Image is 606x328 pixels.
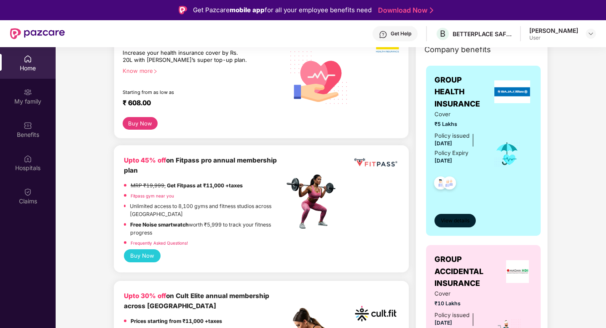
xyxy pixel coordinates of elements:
[124,156,277,174] b: on Fitpass pro annual membership plan
[124,292,166,300] b: Upto 30% off
[379,30,387,39] img: svg+xml;base64,PHN2ZyBpZD0iSGVscC0zMngzMiIgeG1sbnM9Imh0dHA6Ly93d3cudzMub3JnLzIwMDAvc3ZnIiB3aWR0aD...
[506,260,529,283] img: insurerLogo
[440,29,445,39] span: B
[123,49,248,64] div: Increase your health insurance cover by Rs. 20L with [PERSON_NAME]’s super top-up plan.
[434,140,452,147] span: [DATE]
[434,289,482,298] span: Cover
[493,140,521,168] img: icon
[10,28,65,39] img: New Pazcare Logo
[430,6,433,15] img: Stroke
[434,253,503,289] span: GROUP ACCIDENTAL INSURANCE
[24,155,32,163] img: svg+xml;base64,PHN2ZyBpZD0iSG9zcGl0YWxzIiB4bWxucz0iaHR0cDovL3d3dy53My5vcmcvMjAwMC9zdmciIHdpZHRoPS...
[434,157,452,164] span: [DATE]
[123,67,279,73] div: Know more
[24,121,32,130] img: svg+xml;base64,PHN2ZyBpZD0iQmVuZWZpdHMiIHhtbG5zPSJodHRwOi8vd3d3LnczLm9yZy8yMDAwL3N2ZyIgd2lkdGg9Ij...
[453,30,512,38] div: BETTERPLACE SAFETY SOLUTIONS PRIVATE LIMITED
[167,182,243,189] strong: Get Fitpass at ₹11,000 +taxes
[230,6,265,14] strong: mobile app
[434,120,482,128] span: ₹5 Lakhs
[193,5,372,15] div: Get Pazcare for all your employee benefits need
[434,299,482,307] span: ₹10 Lakhs
[131,193,174,198] a: Fitpass gym near you
[430,174,451,195] img: svg+xml;base64,PHN2ZyB4bWxucz0iaHR0cDovL3d3dy53My5vcmcvMjAwMC9zdmciIHdpZHRoPSI0OC45NDMiIGhlaWdodD...
[153,69,158,74] span: right
[179,6,187,14] img: Logo
[441,217,469,225] span: View details
[378,6,431,15] a: Download Now
[434,320,452,326] span: [DATE]
[434,74,492,110] span: GROUP HEALTH INSURANCE
[24,188,32,196] img: svg+xml;base64,PHN2ZyBpZD0iQ2xhaW0iIHhtbG5zPSJodHRwOi8vd3d3LnczLm9yZy8yMDAwL3N2ZyIgd2lkdGg9IjIwIi...
[284,172,343,231] img: fpp.png
[124,249,161,262] button: Buy Now
[124,292,269,310] b: on Cult Elite annual membership across [GEOGRAPHIC_DATA]
[123,99,276,109] div: ₹ 608.00
[131,318,222,324] strong: Prices starting from ₹11,000 +taxes
[529,35,578,41] div: User
[353,155,399,170] img: fppp.png
[284,42,354,112] img: svg+xml;base64,PHN2ZyB4bWxucz0iaHR0cDovL3d3dy53My5vcmcvMjAwMC9zdmciIHhtbG5zOnhsaW5rPSJodHRwOi8vd3...
[131,240,188,245] a: Frequently Asked Questions!
[434,131,469,140] div: Policy issued
[529,27,578,35] div: [PERSON_NAME]
[424,44,491,56] span: Company benefits
[494,80,531,103] img: insurerLogo
[434,110,482,119] span: Cover
[123,117,158,130] button: Buy Now
[434,311,469,320] div: Policy issued
[123,89,249,95] div: Starting from as low as
[130,221,189,228] strong: Free Noise smartwatch
[434,149,468,157] div: Policy Expiry
[24,55,32,63] img: svg+xml;base64,PHN2ZyBpZD0iSG9tZSIgeG1sbnM9Imh0dHA6Ly93d3cudzMub3JnLzIwMDAvc3ZnIiB3aWR0aD0iMjAiIG...
[587,30,594,37] img: svg+xml;base64,PHN2ZyBpZD0iRHJvcGRvd24tMzJ4MzIiIHhtbG5zPSJodHRwOi8vd3d3LnczLm9yZy8yMDAwL3N2ZyIgd2...
[124,156,166,164] b: Upto 45% off
[391,30,411,37] div: Get Help
[24,88,32,96] img: svg+xml;base64,PHN2ZyB3aWR0aD0iMjAiIGhlaWdodD0iMjAiIHZpZXdCb3g9IjAgMCAyMCAyMCIgZmlsbD0ibm9uZSIgeG...
[439,174,460,195] img: svg+xml;base64,PHN2ZyB4bWxucz0iaHR0cDovL3d3dy53My5vcmcvMjAwMC9zdmciIHdpZHRoPSI0OC45NDMiIGhlaWdodD...
[131,182,166,189] del: MRP ₹19,999,
[130,221,284,237] p: worth ₹5,999 to track your fitness progress
[130,202,284,219] p: Unlimited access to 8,100 gyms and fitness studios across [GEOGRAPHIC_DATA]
[434,214,476,227] button: View details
